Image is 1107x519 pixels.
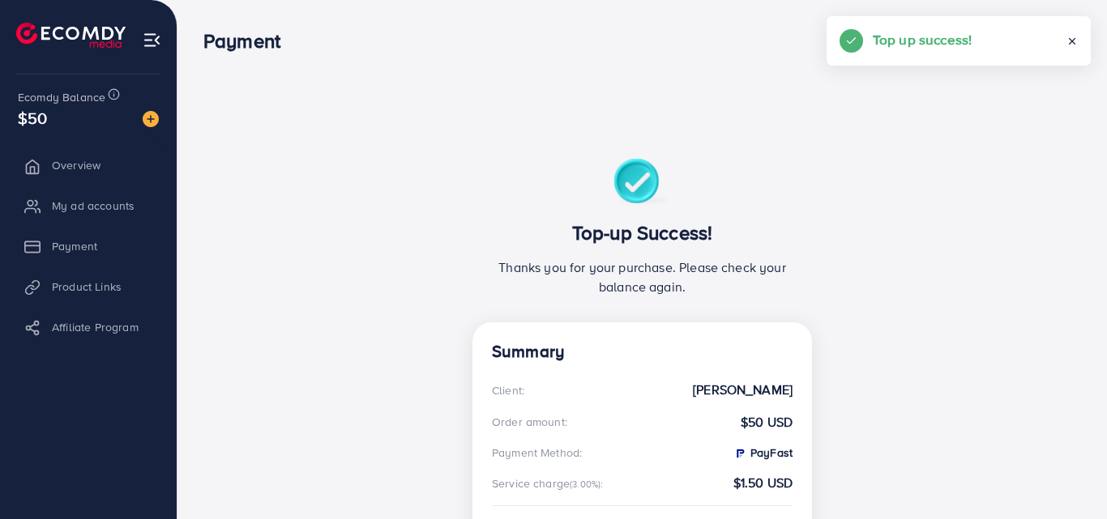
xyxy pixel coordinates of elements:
img: success [613,159,671,208]
div: Payment Method: [492,445,582,461]
img: menu [143,31,161,49]
img: logo [16,23,126,48]
h3: Payment [203,29,293,53]
strong: PayFast [733,445,793,461]
img: PayFast [733,447,746,460]
small: (3.00%): [570,478,603,491]
span: $50 [18,106,47,130]
strong: [PERSON_NAME] [693,381,793,399]
div: Service charge [492,475,609,491]
span: Ecomdy Balance [18,89,105,105]
h4: Summary [492,342,793,362]
div: Order amount: [492,414,567,430]
strong: $1.50 USD [733,474,793,492]
h5: Top up success! [873,29,972,50]
p: Thanks you for your purchase. Please check your balance again. [492,257,793,296]
div: Client: [492,382,524,398]
strong: $50 USD [741,413,793,432]
img: image [143,111,159,127]
h3: Top-up Success! [492,221,793,245]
